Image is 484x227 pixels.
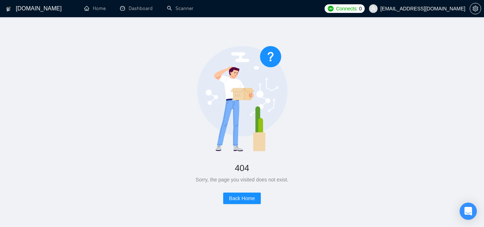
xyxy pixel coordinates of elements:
span: user [371,6,376,11]
button: setting [470,3,481,14]
div: 404 [23,160,461,176]
span: Back Home [229,194,255,202]
a: searchScanner [167,5,193,11]
a: homeHome [84,5,106,11]
div: Sorry, the page you visited does not exist. [23,176,461,184]
a: setting [470,6,481,11]
button: Back Home [223,193,260,204]
img: logo [6,3,11,15]
div: Open Intercom Messenger [460,203,477,220]
a: dashboardDashboard [120,5,153,11]
span: Connects: [336,5,358,13]
img: upwork-logo.png [328,6,334,11]
span: 0 [359,5,362,13]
